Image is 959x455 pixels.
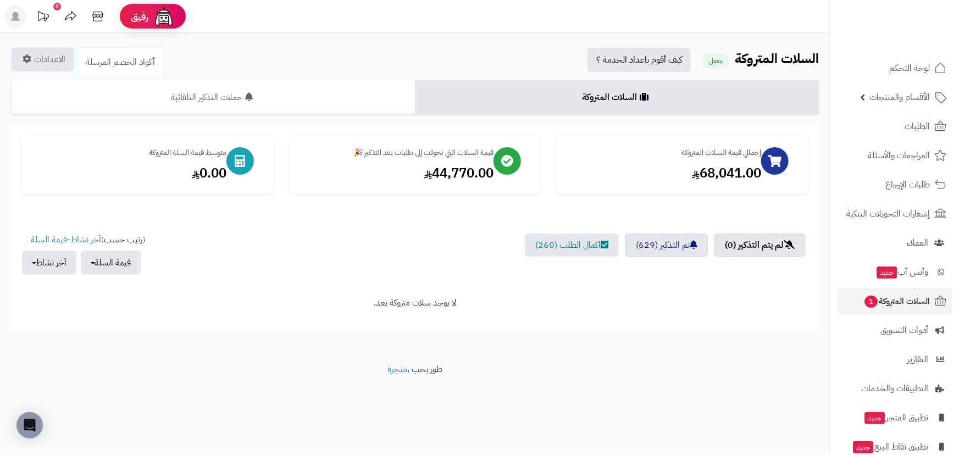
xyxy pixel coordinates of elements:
div: إجمالي قيمة السلات المتروكة [568,147,761,158]
span: جديد [853,441,873,453]
a: تحديثات المنصة [29,5,57,30]
span: جديد [877,267,897,279]
a: آخر نشاط [70,233,101,246]
a: كيف أقوم باعداد الخدمة ؟ [587,48,691,72]
span: وآتس آب [875,264,928,280]
div: 68,041.00 [568,164,761,182]
a: قيمة السلة [31,233,67,246]
img: logo-2.png [884,31,949,54]
a: العملاء [837,230,952,256]
a: أدوات التسويق [837,317,952,343]
span: رفيق [131,10,148,23]
span: تطبيق المتجر [863,410,928,425]
span: لوحة التحكم [889,60,930,76]
a: وآتس آبجديد [837,259,952,285]
a: اكمال الطلب (260) [525,234,619,257]
span: التقارير [907,352,928,367]
small: مفعل [702,54,729,68]
div: Open Intercom Messenger [16,412,43,439]
span: 1 [864,296,878,308]
span: العملاء [907,235,928,251]
a: أكواد الخصم المرسلة [77,47,164,77]
div: لا يوجد سلات متروكة بعد. [22,297,808,309]
div: 2 [53,3,61,10]
ul: ترتيب حسب: - [22,234,145,275]
b: السلات المتروكة [735,49,819,69]
a: التطبيقات والخدمات [837,375,952,402]
a: السلات المتروكة1 [837,288,952,314]
span: جديد [864,412,885,424]
span: تطبيق نقاط البيع [852,439,928,454]
button: قيمة السلة [81,251,141,275]
div: 44,770.00 [301,164,494,182]
a: المراجعات والأسئلة [837,142,952,169]
span: المراجعات والأسئلة [868,148,930,163]
a: لوحة التحكم [837,55,952,81]
span: التطبيقات والخدمات [861,381,928,396]
a: إشعارات التحويلات البنكية [837,201,952,227]
a: الاعدادات [11,47,74,71]
div: متوسط قيمة السلة المتروكة [33,147,226,158]
button: آخر نشاط [22,251,76,275]
a: لم يتم التذكير (0) [714,234,805,257]
a: طلبات الإرجاع [837,171,952,198]
a: تم التذكير (629) [625,234,708,257]
span: الأقسام والمنتجات [869,90,930,105]
a: حملات التذكير التلقائية [11,80,415,114]
a: السلات المتروكة [415,80,819,114]
a: متجرة [387,363,407,376]
a: تطبيق المتجرجديد [837,404,952,431]
div: 0.00 [33,164,226,182]
div: قيمة السلات التي تحولت إلى طلبات بعد التذكير 🎉 [301,147,494,158]
span: إشعارات التحويلات البنكية [846,206,930,221]
span: أدوات التسويق [880,323,928,338]
img: ai-face.png [153,5,175,27]
span: الطلبات [905,119,930,134]
span: طلبات الإرجاع [885,177,930,192]
span: السلات المتروكة [863,293,930,309]
a: التقارير [837,346,952,373]
a: الطلبات [837,113,952,140]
